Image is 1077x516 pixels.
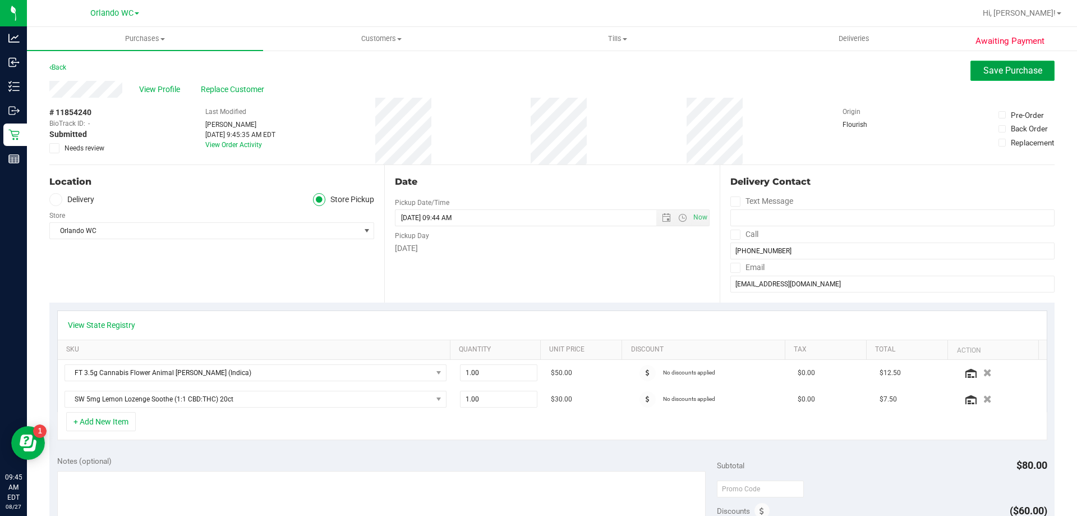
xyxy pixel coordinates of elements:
span: $0.00 [798,394,815,405]
span: No discounts applied [663,369,715,376]
input: 1.00 [461,365,537,381]
span: View Profile [139,84,184,95]
a: Tax [794,345,862,354]
label: Last Modified [205,107,246,117]
inline-svg: Analytics [8,33,20,44]
div: Flourish [843,120,899,130]
label: Text Message [730,193,793,209]
button: + Add New Item [66,412,136,431]
span: NO DATA FOUND [65,391,447,408]
inline-svg: Outbound [8,105,20,116]
inline-svg: Inbound [8,57,20,68]
label: Delivery [49,193,94,206]
span: Open the time view [673,213,692,222]
a: Back [49,63,66,71]
p: 08/27 [5,503,22,511]
span: FT 3.5g Cannabis Flower Animal [PERSON_NAME] (Indica) [65,365,432,381]
label: Pickup Date/Time [395,198,449,208]
a: Total [875,345,943,354]
a: Deliveries [736,27,972,51]
inline-svg: Reports [8,153,20,165]
iframe: Resource center unread badge [33,424,47,438]
span: - [88,118,90,129]
inline-svg: Inventory [8,81,20,92]
a: SKU [66,345,446,354]
span: BioTrack ID: [49,118,85,129]
input: Format: (999) 999-9999 [730,209,1055,226]
span: Submitted [49,129,87,140]
a: Quantity [459,345,536,354]
span: Customers [264,34,499,44]
span: Replace Customer [201,84,268,95]
span: Notes (optional) [57,456,112,465]
input: Promo Code [717,481,804,497]
a: Unit Price [549,345,618,354]
span: Orlando WC [90,8,134,18]
inline-svg: Retail [8,129,20,140]
span: select [360,223,374,239]
span: Open the date view [656,213,675,222]
label: Store [49,211,65,221]
span: Subtotal [717,461,744,470]
div: Pre-Order [1011,109,1044,121]
a: Customers [263,27,499,51]
span: Awaiting Payment [975,35,1044,48]
span: Needs review [65,143,104,153]
a: Discount [631,345,781,354]
span: Purchases [27,34,263,44]
span: Set Current date [691,209,710,226]
span: Orlando WC [50,223,360,239]
label: Store Pickup [313,193,375,206]
div: Back Order [1011,123,1048,134]
span: Save Purchase [983,65,1042,76]
span: $50.00 [551,368,572,378]
span: Tills [500,34,735,44]
span: $12.50 [880,368,901,378]
iframe: Resource center [11,426,45,460]
div: [DATE] 9:45:35 AM EDT [205,130,275,140]
span: Deliveries [823,34,885,44]
label: Origin [843,107,860,117]
span: Hi, [PERSON_NAME]! [983,8,1056,17]
th: Action [947,340,1038,360]
span: $0.00 [798,368,815,378]
input: 1.00 [461,391,537,407]
a: Purchases [27,27,263,51]
div: [PERSON_NAME] [205,120,275,130]
span: $80.00 [1016,459,1047,471]
label: Email [730,259,765,276]
span: No discounts applied [663,396,715,402]
span: $30.00 [551,394,572,405]
a: View Order Activity [205,141,262,149]
span: NO DATA FOUND [65,364,447,381]
div: [DATE] [395,243,709,254]
span: $7.50 [880,394,897,405]
div: Replacement [1011,137,1054,148]
span: SW 5mg Lemon Lozenge Soothe (1:1 CBD:THC) 20ct [65,391,432,407]
input: Format: (999) 999-9999 [730,243,1055,259]
a: View State Registry [68,319,135,331]
div: Date [395,175,709,189]
button: Save Purchase [970,61,1055,81]
label: Call [730,226,758,243]
span: # 11854240 [49,107,91,118]
label: Pickup Day [395,231,429,241]
div: Delivery Contact [730,175,1055,189]
a: Tills [499,27,735,51]
p: 09:45 AM EDT [5,472,22,503]
div: Location [49,175,374,189]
